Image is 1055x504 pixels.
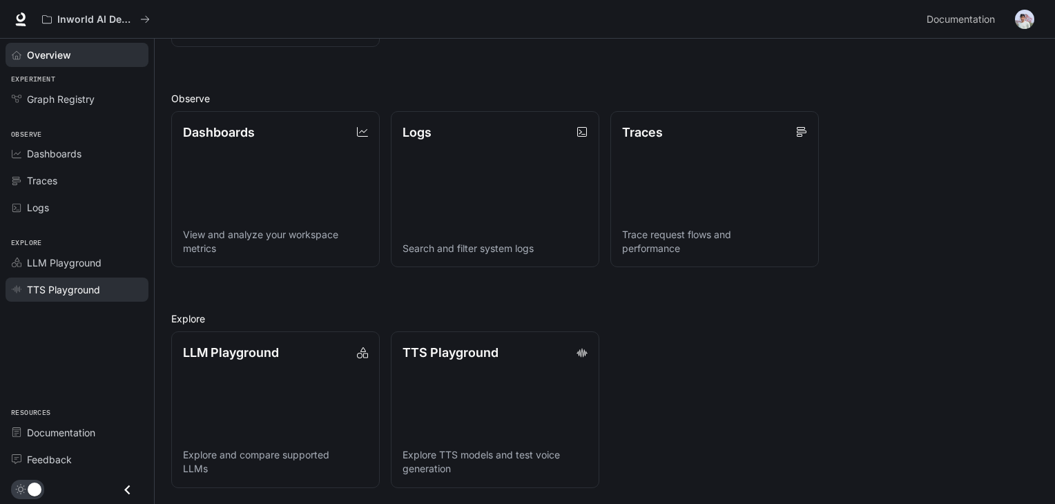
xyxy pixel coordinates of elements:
p: Logs [403,123,432,142]
h2: Explore [171,311,1038,326]
p: View and analyze your workspace metrics [183,228,368,255]
a: Traces [6,168,148,193]
a: TTS PlaygroundExplore TTS models and test voice generation [391,331,599,488]
span: Feedback [27,452,72,467]
span: Overview [27,48,71,62]
button: User avatar [1011,6,1038,33]
span: Dashboards [27,146,81,161]
a: Documentation [6,420,148,445]
a: Graph Registry [6,87,148,111]
a: Overview [6,43,148,67]
h2: Observe [171,91,1038,106]
span: Documentation [927,11,995,28]
p: Traces [622,123,663,142]
p: Explore TTS models and test voice generation [403,448,588,476]
p: Trace request flows and performance [622,228,807,255]
a: Feedback [6,447,148,472]
p: Inworld AI Demos [57,14,135,26]
a: LLM PlaygroundExplore and compare supported LLMs [171,331,380,488]
button: Close drawer [112,476,143,504]
img: User avatar [1015,10,1034,29]
span: Logs [27,200,49,215]
span: Dark mode toggle [28,481,41,496]
a: Documentation [921,6,1005,33]
p: Search and filter system logs [403,242,588,255]
span: LLM Playground [27,255,101,270]
p: Dashboards [183,123,255,142]
p: TTS Playground [403,343,499,362]
span: Graph Registry [27,92,95,106]
button: All workspaces [36,6,156,33]
span: Traces [27,173,57,188]
a: TTS Playground [6,278,148,302]
a: Logs [6,195,148,220]
span: TTS Playground [27,282,100,297]
a: Dashboards [6,142,148,166]
p: LLM Playground [183,343,279,362]
span: Documentation [27,425,95,440]
a: LogsSearch and filter system logs [391,111,599,268]
a: DashboardsView and analyze your workspace metrics [171,111,380,268]
a: LLM Playground [6,251,148,275]
a: TracesTrace request flows and performance [610,111,819,268]
p: Explore and compare supported LLMs [183,448,368,476]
